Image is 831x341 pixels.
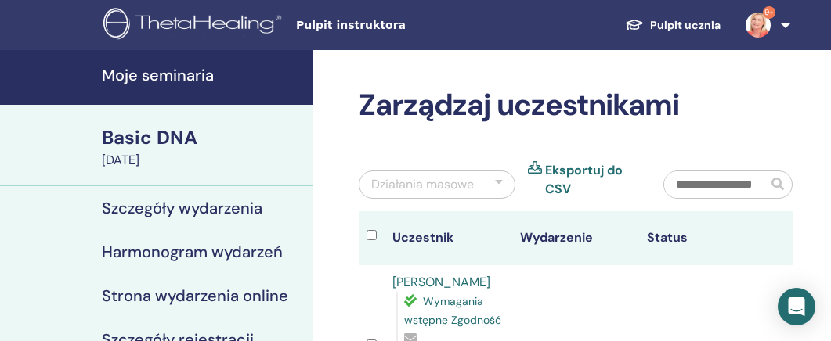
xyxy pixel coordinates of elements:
[404,294,501,327] span: Wymagania wstępne Zgodność
[778,288,815,325] div: Open Intercom Messenger
[392,274,490,290] a: [PERSON_NAME]
[102,286,288,305] h4: Strona wydarzenia online
[612,11,733,40] a: Pulpit ucznia
[102,151,304,170] div: [DATE]
[296,17,531,34] span: Pulpit instruktora
[103,8,287,43] img: logo.png
[102,124,304,151] div: Basic DNA
[371,175,474,194] div: Działania masowe
[639,211,767,265] th: Status
[102,242,283,261] h4: Harmonogram wydarzeń
[92,124,313,170] a: Basic DNA[DATE]
[102,66,304,84] h4: Moje seminaria
[512,211,640,265] th: Wydarzenie
[763,6,775,19] span: 9+
[545,161,640,199] a: Eksportuj do CSV
[385,211,512,265] th: Uczestnik
[102,199,262,217] h4: Szczegóły wydarzenia
[625,18,644,31] img: graduation-cap-white.svg
[359,88,793,124] h2: Zarządzaj uczestnikami
[746,13,771,38] img: default.jpg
